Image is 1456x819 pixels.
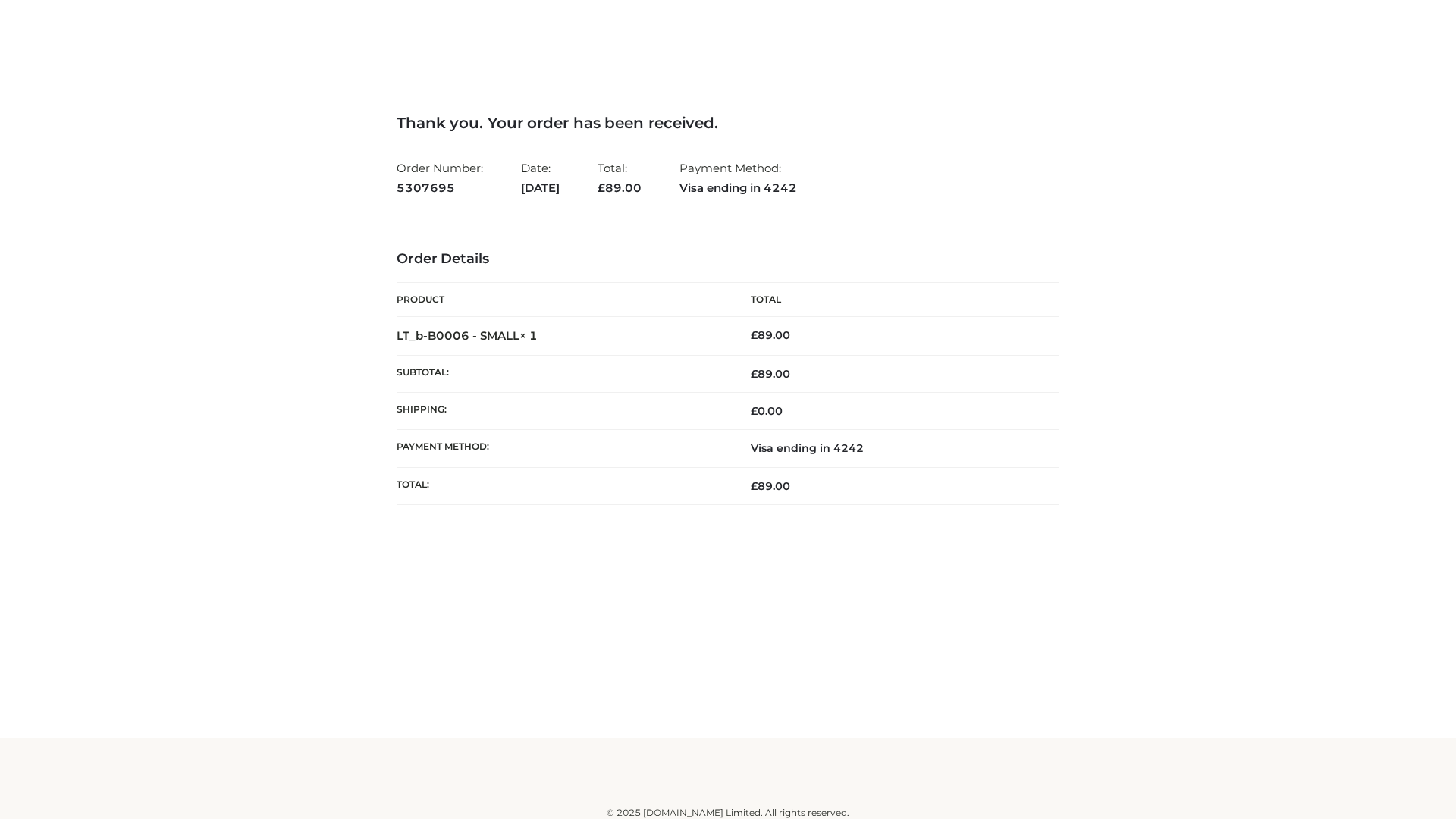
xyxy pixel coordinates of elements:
bdi: 89.00 [751,328,790,342]
span: £ [751,367,758,381]
strong: Visa ending in 4242 [679,178,797,198]
li: Date: [521,155,560,201]
span: £ [751,479,758,493]
th: Total: [397,467,728,504]
span: £ [598,180,605,195]
span: £ [751,404,758,418]
strong: 5307695 [397,178,483,198]
h3: Thank you. Your order has been received. [397,114,1059,132]
li: Total: [598,155,642,201]
bdi: 0.00 [751,404,783,418]
h3: Order Details [397,251,1059,268]
span: £ [751,328,758,342]
span: 89.00 [751,479,790,493]
li: Payment Method: [679,155,797,201]
th: Product [397,283,728,317]
th: Payment method: [397,430,728,467]
th: Shipping: [397,393,728,430]
strong: [DATE] [521,178,560,198]
strong: LT_b-B0006 - SMALL [397,328,538,343]
strong: × 1 [519,328,538,343]
li: Order Number: [397,155,483,201]
span: 89.00 [751,367,790,381]
span: 89.00 [598,180,642,195]
th: Total [728,283,1059,317]
th: Subtotal: [397,355,728,392]
td: Visa ending in 4242 [728,430,1059,467]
